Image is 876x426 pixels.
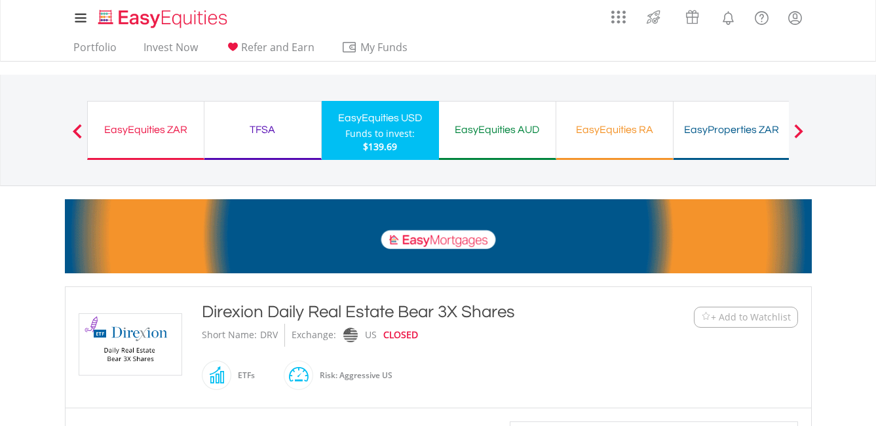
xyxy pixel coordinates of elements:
[96,121,196,139] div: EasyEquities ZAR
[365,324,377,347] div: US
[564,121,665,139] div: EasyEquities RA
[260,324,278,347] div: DRV
[93,3,233,29] a: Home page
[712,3,745,29] a: Notifications
[673,3,712,28] a: Vouchers
[231,360,255,391] div: ETFs
[363,140,397,153] span: $139.69
[330,109,431,127] div: EasyEquities USD
[219,41,320,61] a: Refer and Earn
[681,7,703,28] img: vouchers-v2.svg
[681,121,782,139] div: EasyProperties ZAR
[786,130,812,144] button: Next
[138,41,203,61] a: Invest Now
[694,307,798,328] button: Watchlist + Add to Watchlist
[778,3,812,32] a: My Profile
[68,41,122,61] a: Portfolio
[212,121,313,139] div: TFSA
[447,121,548,139] div: EasyEquities AUD
[643,7,664,28] img: thrive-v2.svg
[292,324,336,347] div: Exchange:
[65,199,812,273] img: EasyMortage Promotion Banner
[96,8,233,29] img: EasyEquities_Logo.png
[383,324,418,347] div: CLOSED
[603,3,634,24] a: AppsGrid
[701,312,711,322] img: Watchlist
[202,300,613,324] div: Direxion Daily Real Estate Bear 3X Shares
[345,127,415,140] div: Funds to invest:
[202,324,257,347] div: Short Name:
[81,314,180,375] img: EQU.US.DRV.png
[64,130,90,144] button: Previous
[341,39,427,56] span: My Funds
[241,40,314,54] span: Refer and Earn
[313,360,392,391] div: Risk: Aggressive US
[343,328,357,343] img: nasdaq.png
[711,311,791,324] span: + Add to Watchlist
[611,10,626,24] img: grid-menu-icon.svg
[745,3,778,29] a: FAQ's and Support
